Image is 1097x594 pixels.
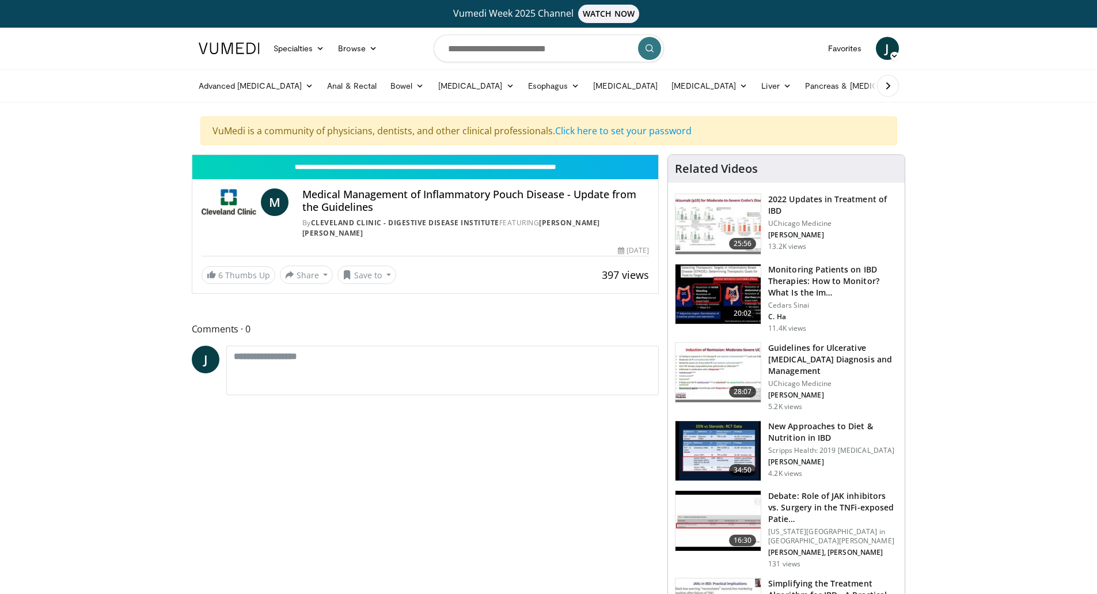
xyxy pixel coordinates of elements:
p: 11.4K views [768,324,806,333]
p: 13.2K views [768,242,806,251]
a: M [261,188,289,216]
a: 6 Thumbs Up [202,266,275,284]
a: [MEDICAL_DATA] [586,74,665,97]
a: 20:02 Monitoring Patients on IBD Therapies: How to Monitor? What Is the Im… Cedars Sinai C. Ha 11... [675,264,898,333]
a: Esophagus [521,74,587,97]
h4: Medical Management of Inflammatory Pouch Disease - Update from the Guidelines [302,188,650,213]
a: Liver [754,74,798,97]
a: [MEDICAL_DATA] [665,74,754,97]
a: J [876,37,899,60]
p: Cedars Sinai [768,301,898,310]
h3: 2022 Updates in Treatment of IBD [768,194,898,217]
p: 5.2K views [768,402,802,411]
a: Specialties [267,37,332,60]
a: 28:07 Guidelines for Ulcerative [MEDICAL_DATA] Diagnosis and Management UChicago Medicine [PERSON... [675,342,898,411]
span: 20:02 [729,308,757,319]
a: J [192,346,219,373]
p: UChicago Medicine [768,219,898,228]
a: 34:50 New Approaches to Diet & Nutrition in IBD Scripps Health: 2019 [MEDICAL_DATA] [PERSON_NAME]... [675,421,898,482]
a: 16:30 Debate: Role of JAK inhibitors vs. Surgery in the TNFi-exposed Patie… [US_STATE][GEOGRAPHIC... [675,490,898,569]
span: 397 views [602,268,649,282]
p: [US_STATE][GEOGRAPHIC_DATA] in [GEOGRAPHIC_DATA][PERSON_NAME] [768,527,898,546]
h3: Monitoring Patients on IBD Therapies: How to Monitor? What Is the Im… [768,264,898,298]
div: [DATE] [618,245,649,256]
p: Scripps Health: 2019 [MEDICAL_DATA] [768,446,898,455]
div: VuMedi is a community of physicians, dentists, and other clinical professionals. [200,116,897,145]
span: 16:30 [729,535,757,546]
img: 0d1747ae-4eac-4456-b2f5-cd164c21000b.150x105_q85_crop-smart_upscale.jpg [675,421,761,481]
span: 6 [218,270,223,281]
a: Click here to set your password [555,124,692,137]
a: Favorites [821,37,869,60]
h3: Guidelines for Ulcerative [MEDICAL_DATA] Diagnosis and Management [768,342,898,377]
img: 9393c547-9b5d-4ed4-b79d-9c9e6c9be491.150x105_q85_crop-smart_upscale.jpg [675,194,761,254]
span: Comments 0 [192,321,659,336]
a: 25:56 2022 Updates in Treatment of IBD UChicago Medicine [PERSON_NAME] 13.2K views [675,194,898,255]
input: Search topics, interventions [434,35,664,62]
button: Share [280,266,333,284]
a: Pancreas & [MEDICAL_DATA] [798,74,933,97]
a: [MEDICAL_DATA] [431,74,521,97]
span: WATCH NOW [578,5,639,23]
a: [PERSON_NAME] [PERSON_NAME] [302,218,600,238]
p: [PERSON_NAME] [768,457,898,467]
a: Anal & Rectal [320,74,384,97]
p: 4.2K views [768,469,802,478]
p: [PERSON_NAME] [768,230,898,240]
span: 34:50 [729,464,757,476]
div: By FEATURING [302,218,650,239]
button: Save to [337,266,396,284]
a: Advanced [MEDICAL_DATA] [192,74,321,97]
img: 98fde01e-0766-4d52-9b64-15b3601b3f74.150x105_q85_crop-smart_upscale.jpg [675,491,761,551]
img: 609225da-72ea-422a-b68c-0f05c1f2df47.150x105_q85_crop-smart_upscale.jpg [675,264,761,324]
h3: Debate: Role of JAK inhibitors vs. Surgery in the TNFi-exposed Patie… [768,490,898,525]
img: 5d508c2b-9173-4279-adad-7510b8cd6d9a.150x105_q85_crop-smart_upscale.jpg [675,343,761,403]
p: [PERSON_NAME], [PERSON_NAME] [768,548,898,557]
a: Vumedi Week 2025 ChannelWATCH NOW [200,5,897,23]
img: VuMedi Logo [199,43,260,54]
span: 25:56 [729,238,757,249]
a: Cleveland Clinic - Digestive Disease Institute [311,218,499,228]
p: C. Ha [768,312,898,321]
span: 28:07 [729,386,757,398]
p: 131 views [768,559,800,569]
p: [PERSON_NAME] [768,391,898,400]
h4: Related Videos [675,162,758,176]
a: Browse [331,37,384,60]
a: Bowel [384,74,431,97]
h3: New Approaches to Diet & Nutrition in IBD [768,421,898,444]
img: Cleveland Clinic - Digestive Disease Institute [202,188,256,216]
p: UChicago Medicine [768,379,898,388]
